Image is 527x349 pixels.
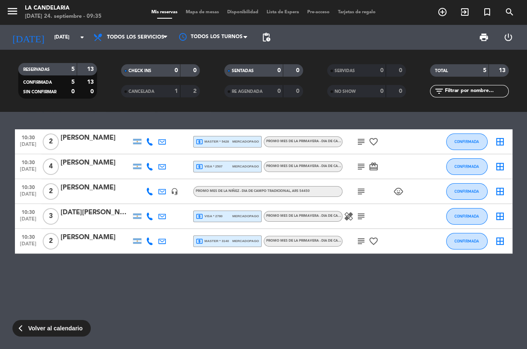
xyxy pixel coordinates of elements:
i: local_atm [196,238,203,245]
div: [PERSON_NAME] [61,158,131,168]
span: CHECK INS [129,69,151,73]
span: Tarjetas de regalo [334,10,380,15]
span: mercadopago [232,238,259,244]
span: TOTAL [435,69,448,73]
span: master * 3140 [196,238,229,245]
span: [DATE] [18,216,39,226]
i: menu [6,5,19,17]
strong: 0 [277,68,281,73]
i: favorite_border [369,236,379,246]
span: [DATE] [18,241,39,251]
i: turned_in_not [482,7,492,17]
span: SENTADAS [232,69,254,73]
span: SIN CONFIRMAR [23,90,56,94]
i: card_giftcard [369,162,379,172]
span: Todos los servicios [107,34,164,40]
span: 10:30 [18,132,39,142]
button: menu [6,5,19,20]
i: power_settings_new [503,32,513,42]
strong: 2 [193,88,198,94]
strong: 0 [277,88,281,94]
i: border_all [495,211,505,221]
strong: 0 [71,89,75,95]
i: border_all [495,187,505,196]
strong: 0 [296,68,301,73]
i: child_care [393,187,403,196]
strong: 0 [399,88,404,94]
i: border_all [495,236,505,246]
i: border_all [495,162,505,172]
span: CANCELADA [129,90,154,94]
span: Pre-acceso [303,10,334,15]
input: Filtrar por nombre... [444,87,508,96]
strong: 0 [90,89,95,95]
span: SERVIDAS [335,69,355,73]
span: CONFIRMADA [454,164,479,169]
span: PROMO MES DE LA PRIMAVERA - DIA DE CAMPO TRADICIONAL [266,165,370,168]
i: arrow_drop_down [77,32,87,42]
span: 10:30 [18,182,39,191]
i: subject [356,236,366,246]
i: exit_to_app [460,7,470,17]
span: Mapa de mesas [182,10,223,15]
span: mercadopago [232,164,259,169]
i: subject [356,162,366,172]
strong: 0 [399,68,404,73]
strong: 13 [87,66,95,72]
strong: 0 [193,68,198,73]
span: 10:30 [18,207,39,216]
span: print [479,32,489,42]
span: NO SHOW [335,90,356,94]
span: 4 [43,158,59,175]
span: CONFIRMADA [454,139,479,144]
span: Mis reservas [147,10,182,15]
span: [DATE] [18,167,39,176]
span: 10:30 [18,157,39,167]
span: arrow_back_ios [19,325,26,332]
i: favorite_border [369,137,379,147]
strong: 1 [175,88,178,94]
span: Lista de Espera [262,10,303,15]
i: healing [344,211,354,221]
span: 3 [43,208,59,225]
span: Volver al calendario [28,324,83,333]
i: [DATE] [6,28,50,46]
div: LOG OUT [496,25,521,50]
div: LA CANDELARIA [25,4,102,12]
span: visa * 2507 [196,163,223,170]
span: 2 [43,233,59,250]
strong: 5 [71,66,75,72]
strong: 0 [380,68,384,73]
i: border_all [495,137,505,147]
span: RE AGENDADA [232,90,262,94]
button: CONFIRMADA [446,158,488,175]
strong: 13 [87,79,95,85]
i: filter_list [434,86,444,96]
span: 2 [43,183,59,200]
span: master * 5428 [196,138,229,145]
button: CONFIRMADA [446,183,488,200]
i: add_circle_outline [437,7,447,17]
span: CONFIRMADA [454,239,479,243]
strong: 0 [296,88,301,94]
span: mercadopago [232,213,259,219]
div: [PERSON_NAME] [61,232,131,243]
strong: 0 [175,68,178,73]
span: visa * 2780 [196,213,223,220]
span: [DATE] [18,142,39,151]
div: [DATE][PERSON_NAME] [61,207,131,218]
span: PROMO MES DE LA NIÑEZ - DIA DE CAMPO TRADICIONAL [196,189,310,193]
span: mercadopago [232,139,259,144]
i: local_atm [196,163,203,170]
span: CONFIRMADA [23,80,52,85]
i: subject [356,187,366,196]
span: PROMO MES DE LA PRIMAVERA - DIA DE CAMPO TRADICIONAL [266,140,370,143]
button: CONFIRMADA [446,133,488,150]
div: [PERSON_NAME] [61,133,131,143]
div: [PERSON_NAME] [61,182,131,193]
span: Disponibilidad [223,10,262,15]
span: PROMO MES DE LA PRIMAVERA - DIA DE CAMPO TRADICIONAL [266,214,370,218]
strong: 13 [498,68,507,73]
i: local_atm [196,138,203,145]
span: CONFIRMADA [454,214,479,218]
